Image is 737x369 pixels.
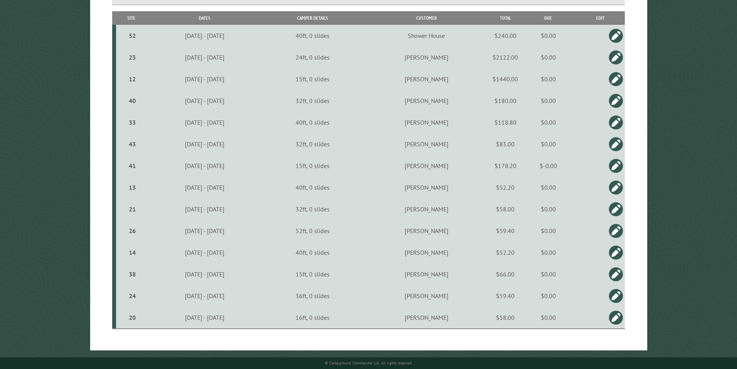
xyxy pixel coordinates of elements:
div: 24 [119,292,146,300]
th: Total [490,11,521,25]
td: [PERSON_NAME] [363,133,490,155]
td: [PERSON_NAME] [363,155,490,177]
div: [DATE] - [DATE] [148,184,261,191]
div: 43 [119,140,146,148]
td: $0.00 [521,90,575,112]
th: Site [116,11,147,25]
td: 15ft, 0 slides [262,263,363,285]
td: [PERSON_NAME] [363,242,490,263]
td: [PERSON_NAME] [363,198,490,220]
td: $0.00 [521,46,575,68]
div: [DATE] - [DATE] [148,118,261,126]
td: $0.00 [521,25,575,46]
td: $59.40 [490,285,521,307]
td: [PERSON_NAME] [363,307,490,329]
div: 41 [119,162,146,170]
td: 15ft, 0 slides [262,155,363,177]
td: $0.00 [521,307,575,329]
div: 38 [119,270,146,278]
td: $180.00 [490,90,521,112]
td: $0.00 [521,242,575,263]
th: Edit [576,11,625,25]
td: $52.20 [490,177,521,198]
td: [PERSON_NAME] [363,112,490,133]
td: $1440.00 [490,68,521,90]
div: [DATE] - [DATE] [148,53,261,61]
div: [DATE] - [DATE] [148,32,261,39]
div: [DATE] - [DATE] [148,292,261,300]
div: [DATE] - [DATE] [148,75,261,83]
td: 32ft, 0 slides [262,90,363,112]
td: [PERSON_NAME] [363,285,490,307]
div: [DATE] - [DATE] [148,227,261,235]
div: [DATE] - [DATE] [148,205,261,213]
th: Camper Details [262,11,363,25]
td: $0.00 [521,198,575,220]
td: 36ft, 0 slides [262,285,363,307]
div: 12 [119,75,146,83]
div: 13 [119,184,146,191]
td: $52.20 [490,242,521,263]
div: [DATE] - [DATE] [148,140,261,148]
td: $0.00 [521,263,575,285]
th: Customer [363,11,490,25]
div: 26 [119,227,146,235]
td: $178.20 [490,155,521,177]
div: [DATE] - [DATE] [148,249,261,256]
td: [PERSON_NAME] [363,220,490,242]
td: [PERSON_NAME] [363,177,490,198]
td: 40ft, 0 slides [262,177,363,198]
td: 15ft, 0 slides [262,68,363,90]
small: © Campground Commander LLC. All rights reserved. [325,360,412,366]
div: 52 [119,32,146,39]
td: 40ft, 0 slides [262,242,363,263]
div: 40 [119,97,146,105]
td: $0.00 [521,285,575,307]
th: Dates [147,11,262,25]
div: [DATE] - [DATE] [148,270,261,278]
td: [PERSON_NAME] [363,90,490,112]
td: $83.00 [490,133,521,155]
div: [DATE] - [DATE] [148,97,261,105]
td: $58.00 [490,198,521,220]
td: 32ft, 0 slides [262,198,363,220]
div: 23 [119,53,146,61]
th: Due [521,11,575,25]
div: 14 [119,249,146,256]
td: Shower House [363,25,490,46]
td: $118.80 [490,112,521,133]
td: 52ft, 0 slides [262,220,363,242]
td: $59.40 [490,220,521,242]
td: $240.00 [490,25,521,46]
div: 21 [119,205,146,213]
td: 24ft, 0 slides [262,46,363,68]
td: $0.00 [521,68,575,90]
td: $58.00 [490,307,521,329]
div: [DATE] - [DATE] [148,162,261,170]
td: 40ft, 0 slides [262,25,363,46]
td: $0.00 [521,133,575,155]
td: $2122.00 [490,46,521,68]
div: [DATE] - [DATE] [148,314,261,321]
td: 40ft, 0 slides [262,112,363,133]
td: [PERSON_NAME] [363,68,490,90]
td: 32ft, 0 slides [262,133,363,155]
div: 20 [119,314,146,321]
td: $0.00 [521,177,575,198]
div: 33 [119,118,146,126]
td: $0.00 [521,112,575,133]
td: $-0.00 [521,155,575,177]
td: 16ft, 0 slides [262,307,363,329]
td: [PERSON_NAME] [363,46,490,68]
td: [PERSON_NAME] [363,263,490,285]
td: $66.00 [490,263,521,285]
td: $0.00 [521,220,575,242]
